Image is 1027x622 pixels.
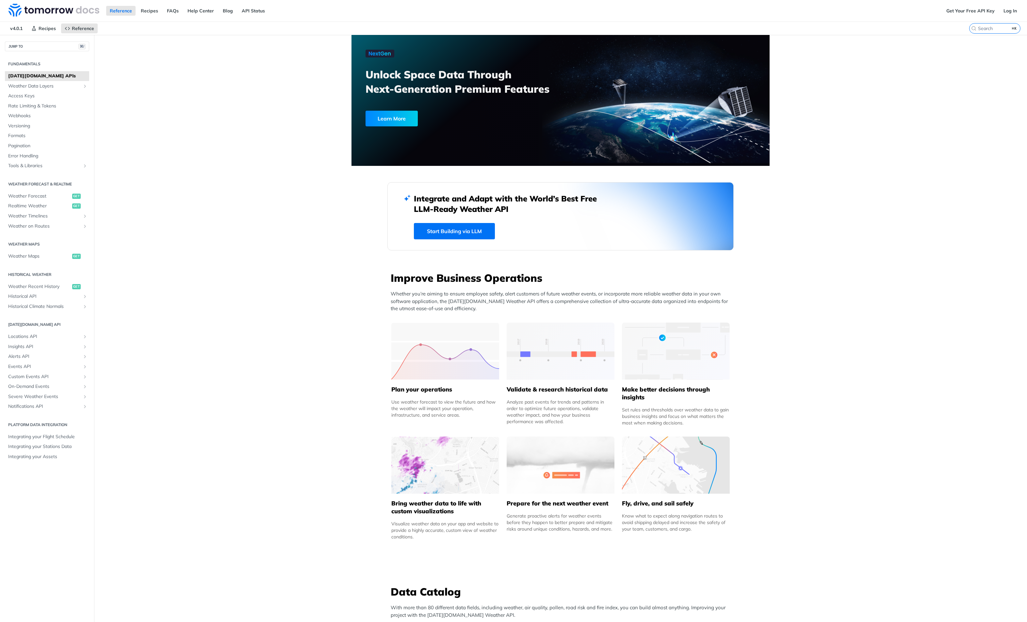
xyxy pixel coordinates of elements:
span: Access Keys [8,93,88,99]
button: Show subpages for Weather Timelines [82,214,88,219]
a: Integrating your Assets [5,452,89,462]
div: Know what to expect along navigation routes to avoid shipping delayed and increase the safety of ... [622,513,730,532]
span: Custom Events API [8,374,81,380]
a: Weather Forecastget [5,191,89,201]
a: Weather on RoutesShow subpages for Weather on Routes [5,221,89,231]
h2: Integrate and Adapt with the World’s Best Free LLM-Ready Weather API [414,193,607,214]
img: 2c0a313-group-496-12x.svg [507,437,614,494]
h5: Plan your operations [391,386,499,393]
h2: Weather Forecast & realtime [5,181,89,187]
a: Integrating your Flight Schedule [5,432,89,442]
span: Notifications API [8,403,81,410]
h3: Data Catalog [391,584,734,599]
span: Realtime Weather [8,203,71,209]
span: get [72,254,81,259]
span: Historical Climate Normals [8,303,81,310]
span: Weather Timelines [8,213,81,219]
a: Formats [5,131,89,141]
img: 994b3d6-mask-group-32x.svg [622,437,730,494]
h5: Validate & research historical data [507,386,614,393]
button: Show subpages for Locations API [82,334,88,339]
img: NextGen [366,50,394,57]
span: Integrating your Flight Schedule [8,434,88,440]
h2: Weather Maps [5,241,89,247]
div: Analyze past events for trends and patterns in order to optimize future operations, validate weat... [507,399,614,425]
span: Versioning [8,123,88,129]
span: Webhooks [8,113,88,119]
span: Weather Data Layers [8,83,81,89]
a: Severe Weather EventsShow subpages for Severe Weather Events [5,392,89,402]
button: Show subpages for Custom Events API [82,374,88,379]
span: [DATE][DOMAIN_NAME] APIs [8,73,88,79]
span: Severe Weather Events [8,393,81,400]
div: Learn More [366,111,418,126]
a: Weather Data LayersShow subpages for Weather Data Layers [5,81,89,91]
img: a22d113-group-496-32x.svg [622,323,730,380]
span: Reference [72,25,94,31]
span: get [72,284,81,289]
a: On-Demand EventsShow subpages for On-Demand Events [5,382,89,391]
span: Error Handling [8,153,88,159]
span: Alerts API [8,353,81,360]
div: Visualize weather data on your app and website to provide a highly accurate, custom view of weath... [391,520,499,540]
img: 4463876-group-4982x.svg [391,437,499,494]
button: Show subpages for Weather Data Layers [82,84,88,89]
span: Insights API [8,343,81,350]
span: get [72,203,81,209]
div: Generate proactive alerts for weather events before they happen to better prepare and mitigate ri... [507,513,614,532]
a: Weather Recent Historyget [5,282,89,292]
a: Realtime Weatherget [5,201,89,211]
img: 13d7ca0-group-496-2.svg [507,323,614,380]
button: Show subpages for On-Demand Events [82,384,88,389]
a: Recipes [28,24,59,33]
h5: Prepare for the next weather event [507,500,614,507]
div: Use weather forecast to view the future and how the weather will impact your operation, infrastru... [391,399,499,418]
a: Reference [106,6,136,16]
span: Weather Forecast [8,193,71,199]
a: Pagination [5,141,89,151]
h5: Make better decisions through insights [622,386,730,401]
span: Integrating your Stations Data [8,443,88,450]
a: Historical APIShow subpages for Historical API [5,292,89,301]
button: Show subpages for Severe Weather Events [82,394,88,399]
span: Weather on Routes [8,223,81,230]
span: Pagination [8,143,88,149]
a: Locations APIShow subpages for Locations API [5,332,89,342]
span: Historical API [8,293,81,300]
a: Tools & LibrariesShow subpages for Tools & Libraries [5,161,89,171]
a: Historical Climate NormalsShow subpages for Historical Climate Normals [5,302,89,311]
span: ⌘/ [78,44,86,49]
img: Tomorrow.io Weather API Docs [8,4,99,17]
a: Custom Events APIShow subpages for Custom Events API [5,372,89,382]
h2: Historical Weather [5,272,89,278]
span: Rate Limiting & Tokens [8,103,88,109]
div: Set rules and thresholds over weather data to gain business insights and focus on what matters th... [622,407,730,426]
a: Weather TimelinesShow subpages for Weather Timelines [5,211,89,221]
a: Insights APIShow subpages for Insights API [5,342,89,352]
a: Log In [1000,6,1020,16]
p: With more than 80 different data fields, including weather, air quality, pollen, road risk and fi... [391,604,734,619]
h5: Fly, drive, and sail safely [622,500,730,507]
button: Show subpages for Tools & Libraries [82,163,88,168]
span: get [72,194,81,199]
a: Reference [61,24,98,33]
a: Weather Mapsget [5,251,89,261]
a: Help Center [184,6,218,16]
span: Events API [8,363,81,370]
span: Weather Maps [8,253,71,260]
span: On-Demand Events [8,383,81,390]
a: Webhooks [5,111,89,121]
button: Show subpages for Events API [82,364,88,369]
span: v4.0.1 [7,24,26,33]
img: 39565e8-group-4962x.svg [391,323,499,380]
h5: Bring weather data to life with custom visualizations [391,500,499,515]
span: Tools & Libraries [8,163,81,169]
h3: Improve Business Operations [391,271,734,285]
a: Learn More [366,111,527,126]
h3: Unlock Space Data Through Next-Generation Premium Features [366,67,568,96]
svg: Search [971,26,976,31]
a: Error Handling [5,151,89,161]
button: Show subpages for Weather on Routes [82,224,88,229]
a: Alerts APIShow subpages for Alerts API [5,352,89,361]
button: Show subpages for Alerts API [82,354,88,359]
